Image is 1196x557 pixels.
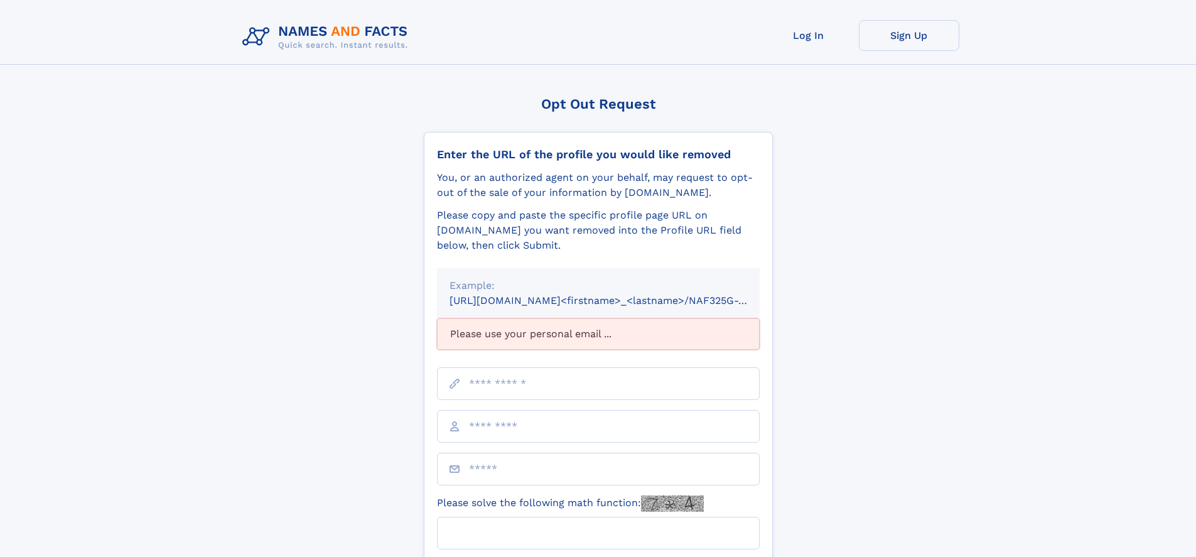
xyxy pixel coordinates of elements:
div: You, or an authorized agent on your behalf, may request to opt-out of the sale of your informatio... [437,170,760,200]
a: Sign Up [859,20,959,51]
div: Please use your personal email ... [437,318,760,350]
div: Example: [450,278,747,293]
img: Logo Names and Facts [237,20,418,54]
small: [URL][DOMAIN_NAME]<firstname>_<lastname>/NAF325G-xxxxxxxx [450,295,784,306]
div: Please copy and paste the specific profile page URL on [DOMAIN_NAME] you want removed into the Pr... [437,208,760,253]
div: Enter the URL of the profile you would like removed [437,148,760,161]
a: Log In [758,20,859,51]
div: Opt Out Request [424,96,773,112]
label: Please solve the following math function: [437,495,704,512]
